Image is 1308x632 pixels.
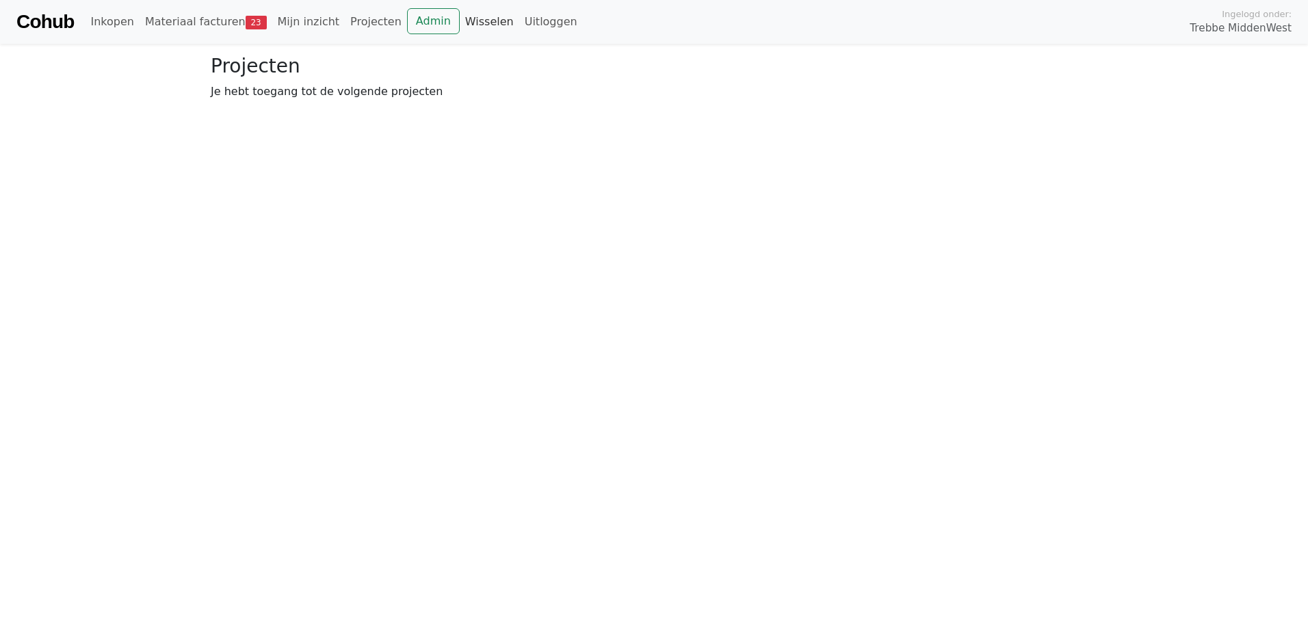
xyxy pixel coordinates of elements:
[519,8,583,36] a: Uitloggen
[246,16,267,29] span: 23
[407,8,460,34] a: Admin
[460,8,519,36] a: Wisselen
[211,55,1097,78] h3: Projecten
[345,8,407,36] a: Projecten
[140,8,272,36] a: Materiaal facturen23
[16,5,74,38] a: Cohub
[272,8,345,36] a: Mijn inzicht
[211,83,1097,100] p: Je hebt toegang tot de volgende projecten
[1190,21,1292,36] span: Trebbe MiddenWest
[85,8,139,36] a: Inkopen
[1222,8,1292,21] span: Ingelogd onder:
